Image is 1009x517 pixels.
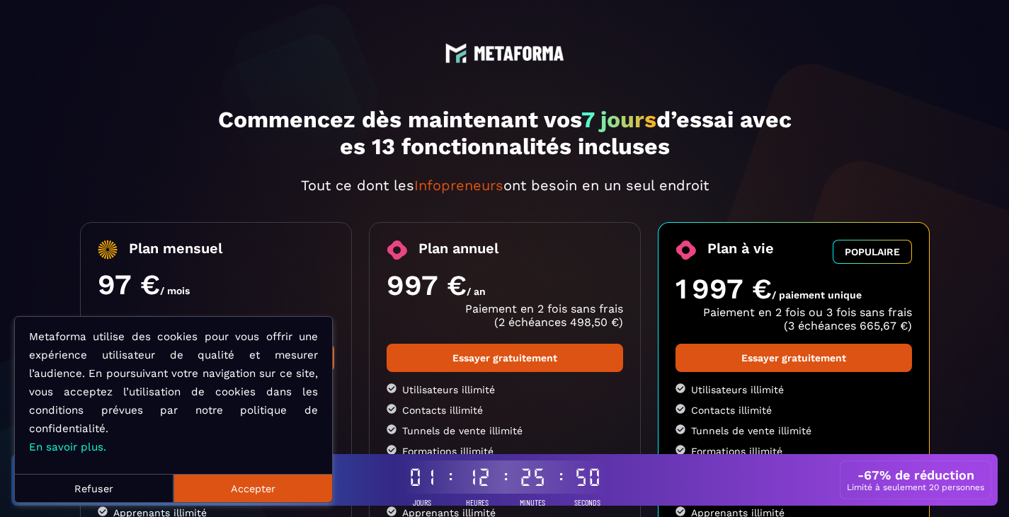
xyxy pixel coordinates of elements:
span: 97 € [98,268,160,301]
li: Contacts illimité [387,404,623,416]
div: 01 [409,466,435,488]
li: Contacts illimité [675,404,912,416]
span: Plan mensuel [129,240,222,260]
span: Plan à vie [707,240,774,264]
button: POPULAIRE [833,240,912,264]
div: 50 [574,466,601,488]
span: Infopreneurs [414,177,503,194]
li: Formations illimité [387,445,623,457]
a: Essayer gratuitement [675,344,912,372]
div: 12 [464,466,491,488]
img: checked [675,383,685,393]
img: checked [387,424,397,434]
li: Utilisateurs illimité [387,383,623,395]
span: Minutes [520,497,545,507]
img: checked [387,383,397,393]
h3: -67% de réduction [857,467,974,482]
img: logo [445,42,467,64]
span: 1 997 € [675,272,772,306]
img: logo [474,46,564,61]
li: Utilisateurs illimité [675,383,912,395]
span: / paiement unique [772,289,862,301]
span: / an [467,286,486,297]
p: es 13 fonctionnalités incluses [80,133,930,160]
img: checked [675,506,685,516]
span: Seconds [574,497,600,507]
p: Metaforma utilise des cookies pour vous offrir une expérience utilisateur de qualité et mesurer l... [29,327,318,456]
img: checked [387,404,397,414]
span: Plan annuel [418,240,498,260]
p: Limité à seulement 20 personnes [847,482,984,492]
img: checked [387,445,397,455]
button: Accepter [173,474,332,502]
a: Essayer gratuitement [387,344,623,372]
img: checked [675,404,685,414]
p: Paiement en 2 fois sans frais (2 échéances 498,50 €) [387,302,623,329]
img: checked [387,506,397,516]
li: Tunnels de vente illimité [675,424,912,436]
button: Refuser [15,474,173,502]
p: Paiement en 2 fois ou 3 fois sans frais (3 échéances 665,67 €) [675,306,912,332]
span: Jours [413,497,431,507]
span: 997 € [387,269,467,302]
span: Heures [466,497,489,507]
span: 7 jours [581,106,656,133]
img: checked [98,506,108,516]
p: Tout ce dont les ont besoin en un seul endroit [80,177,930,194]
span: POPULAIRE [845,246,900,257]
li: Formations illimité [675,445,912,457]
img: checked [675,445,685,455]
h1: Commencez dès maintenant vos d’essai avec [80,106,930,160]
img: checked [675,424,685,434]
span: / mois [160,285,190,296]
li: Tunnels de vente illimité [387,424,623,436]
div: 25 [519,466,546,488]
a: En savoir plus. [29,441,106,453]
